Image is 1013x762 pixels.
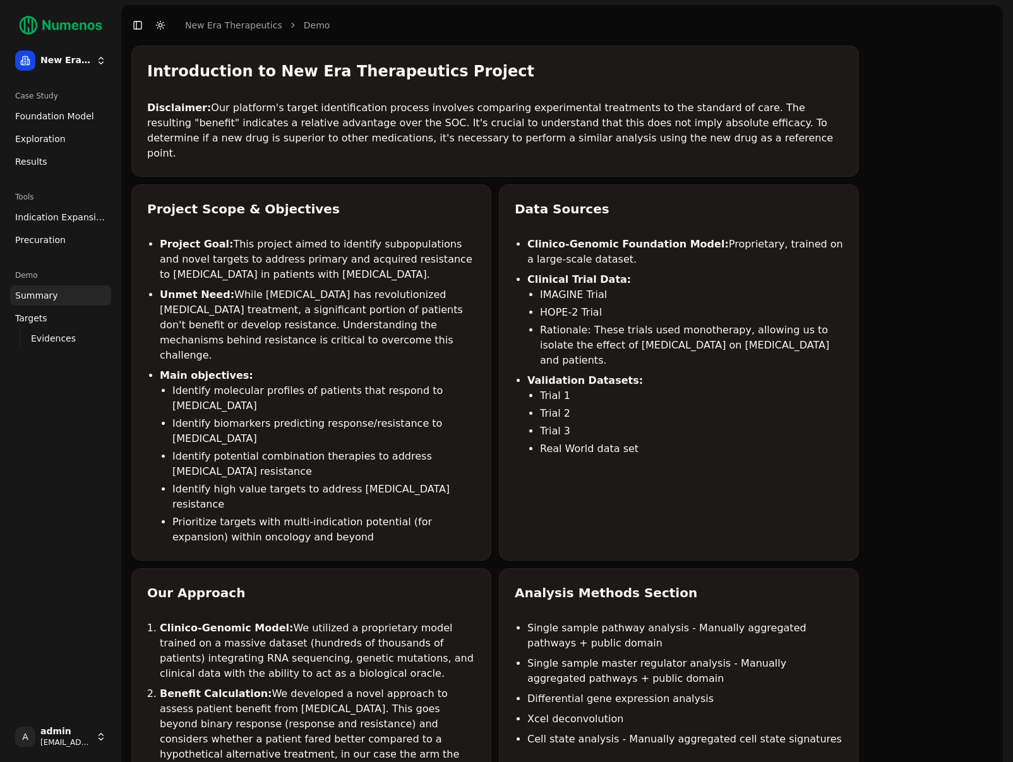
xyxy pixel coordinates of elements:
span: Targets [15,312,47,324]
div: Case Study [10,86,111,106]
div: Data Sources [515,200,843,218]
div: Introduction to New Era Therapeutics Project [147,61,843,81]
strong: Project Goal: [160,238,233,250]
span: Summary [15,289,58,302]
li: Proprietary, trained on a large-scale dataset. [527,237,843,267]
div: Our Approach [147,584,476,602]
button: Aadmin[EMAIL_ADDRESS] [10,722,111,752]
li: Identify molecular profiles of patients that respond to [MEDICAL_DATA] [172,383,476,414]
a: Evidences [26,330,96,347]
div: Tools [10,187,111,207]
div: Project Scope & Objectives [147,200,476,218]
li: We utilized a proprietary model trained on a massive dataset (hundreds of thousands of patients) ... [160,621,476,681]
li: Real World data set [540,441,843,456]
span: [EMAIL_ADDRESS] [40,737,91,747]
a: Targets [10,308,111,328]
li: This project aimed to identify subpopulations and novel targets to address primary and acquired r... [160,237,476,282]
a: Exploration [10,129,111,149]
li: Identify biomarkers predicting response/resistance to [MEDICAL_DATA] [172,416,476,446]
li: Trial 3 [540,424,843,439]
li: HOPE-2 Trial [540,305,843,320]
li: While [MEDICAL_DATA] has revolutionized [MEDICAL_DATA] treatment, a significant portion of patien... [160,287,476,363]
li: Trial 1 [540,388,843,403]
span: Evidences [31,332,76,345]
a: Summary [10,285,111,306]
span: admin [40,726,91,737]
span: A [15,727,35,747]
li: IMAGINE Trial [540,287,843,302]
div: Analysis Methods Section [515,584,843,602]
li: Rationale: These trials used monotherapy, allowing us to isolate the effect of [MEDICAL_DATA] on ... [540,323,843,368]
strong: Clinical Trial Data: [527,273,631,285]
span: Indication Expansion [15,211,106,223]
strong: Disclaimer: [147,102,211,114]
span: Exploration [15,133,66,145]
li: Cell state analysis - Manually aggregated cell state signatures [527,732,843,747]
span: Results [15,155,47,168]
p: Our platform's target identification process involves comparing experimental treatments to the st... [147,100,843,161]
li: Differential gene expression analysis [527,691,843,706]
img: Numenos [10,10,111,40]
li: Identify potential combination therapies to address [MEDICAL_DATA] resistance [172,449,476,479]
button: New Era Therapeutics [10,45,111,76]
strong: Validation Datasets: [527,374,643,386]
a: Precuration [10,230,111,250]
li: Trial 2 [540,406,843,421]
li: Identify high value targets to address [MEDICAL_DATA] resistance [172,482,476,512]
a: Indication Expansion [10,207,111,227]
li: Xcel deconvolution [527,711,843,727]
strong: Clinico-Genomic Foundation Model: [527,238,729,250]
strong: Main objectives: [160,369,253,381]
strong: Benefit Calculation: [160,688,272,699]
a: Foundation Model [10,106,111,126]
div: Demo [10,265,111,285]
strong: Clinico-Genomic Model: [160,622,293,634]
span: Foundation Model [15,110,94,122]
a: Demo [304,19,330,32]
li: Single sample master regulator analysis - Manually aggregated pathways + public domain [527,656,843,686]
strong: Unmet Need: [160,289,234,301]
li: Single sample pathway analysis - Manually aggregated pathways + public domain [527,621,843,651]
span: Precuration [15,234,66,246]
nav: breadcrumb [185,19,330,32]
a: Results [10,152,111,172]
li: Prioritize targets with multi-indication potential (for expansion) within oncology and beyond [172,515,476,545]
a: New Era Therapeutics [185,19,282,32]
span: New Era Therapeutics [40,55,91,66]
